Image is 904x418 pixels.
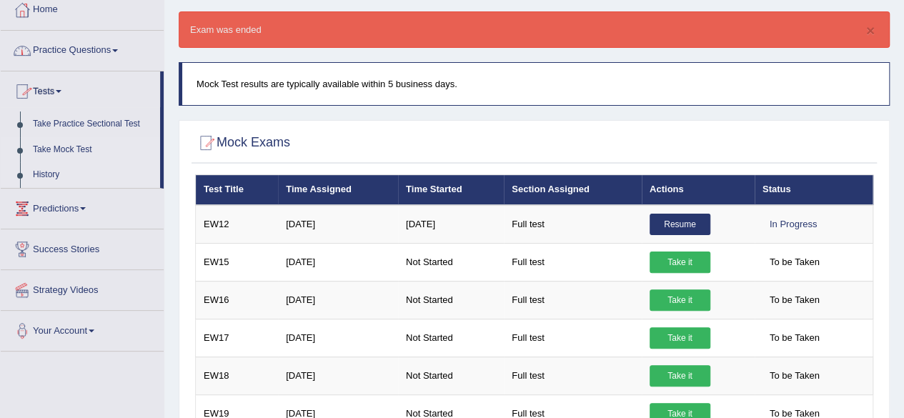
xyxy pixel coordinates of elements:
td: EW18 [196,357,279,394]
td: [DATE] [278,205,398,244]
a: Take Mock Test [26,137,160,163]
td: EW12 [196,205,279,244]
a: Resume [650,214,710,235]
td: Not Started [398,357,504,394]
button: × [866,23,875,38]
a: Tests [1,71,160,107]
h2: Mock Exams [195,132,290,154]
th: Test Title [196,175,279,205]
a: Take it [650,365,710,387]
th: Time Started [398,175,504,205]
a: Take it [650,327,710,349]
td: Not Started [398,243,504,281]
a: Practice Questions [1,31,164,66]
td: Not Started [398,319,504,357]
span: To be Taken [763,327,827,349]
a: Strategy Videos [1,270,164,306]
td: EW17 [196,319,279,357]
p: Mock Test results are typically available within 5 business days. [197,77,875,91]
a: History [26,162,160,188]
th: Time Assigned [278,175,398,205]
td: EW16 [196,281,279,319]
a: Take it [650,252,710,273]
th: Section Assigned [504,175,642,205]
td: Full test [504,319,642,357]
th: Status [755,175,873,205]
a: Predictions [1,189,164,224]
td: [DATE] [278,319,398,357]
td: Not Started [398,281,504,319]
td: [DATE] [278,243,398,281]
div: In Progress [763,214,824,235]
td: Full test [504,357,642,394]
span: To be Taken [763,365,827,387]
td: Full test [504,205,642,244]
th: Actions [642,175,755,205]
div: Exam was ended [179,11,890,48]
a: Take it [650,289,710,311]
span: To be Taken [763,252,827,273]
a: Take Practice Sectional Test [26,111,160,137]
td: Full test [504,281,642,319]
td: Full test [504,243,642,281]
a: Success Stories [1,229,164,265]
td: [DATE] [278,357,398,394]
a: Your Account [1,311,164,347]
td: EW15 [196,243,279,281]
span: To be Taken [763,289,827,311]
td: [DATE] [398,205,504,244]
td: [DATE] [278,281,398,319]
